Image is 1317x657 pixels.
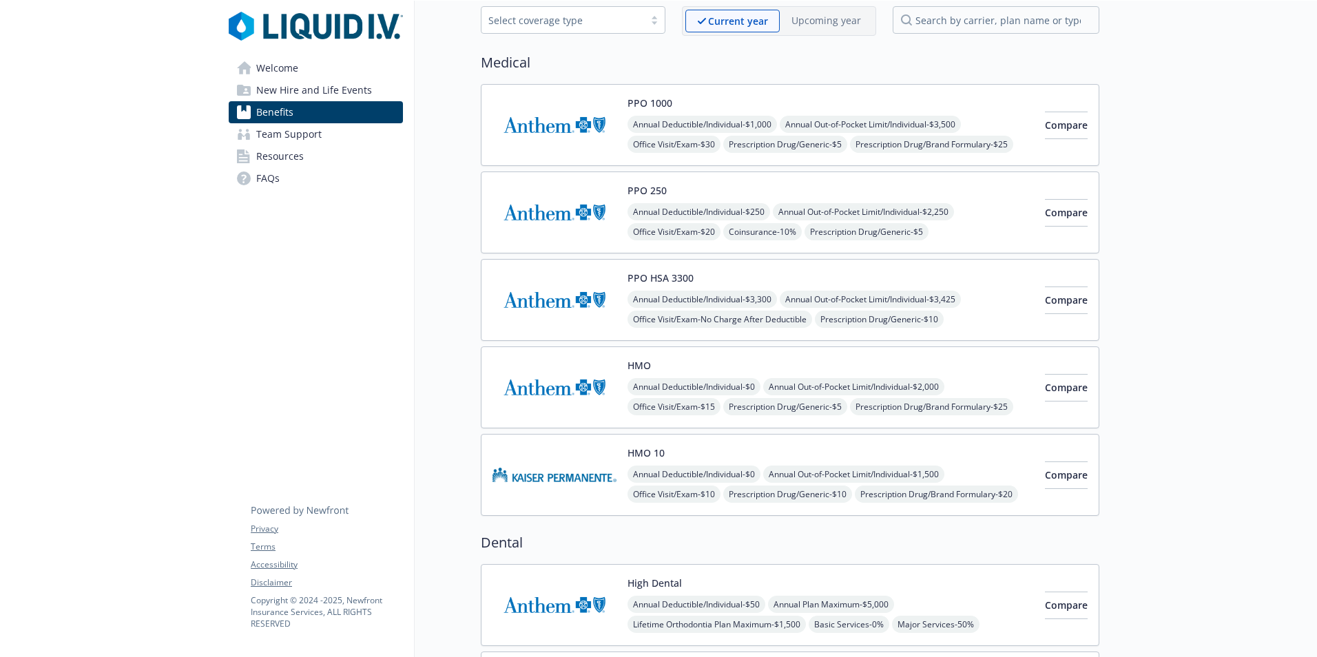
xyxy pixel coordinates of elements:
p: Upcoming year [791,13,861,28]
button: PPO 1000 [628,96,672,110]
span: Annual Out-of-Pocket Limit/Individual - $3,500 [780,116,961,133]
p: Current year [708,14,768,28]
span: Compare [1045,206,1088,219]
span: Annual Deductible/Individual - $1,000 [628,116,777,133]
span: Coinsurance - 10% [723,223,802,240]
img: Kaiser Permanente Insurance Company carrier logo [492,446,616,504]
span: Annual Out-of-Pocket Limit/Individual - $2,250 [773,203,954,220]
button: Compare [1045,374,1088,401]
span: Office Visit/Exam - No Charge After Deductible [628,311,812,328]
a: New Hire and Life Events [229,79,403,101]
span: Annual Deductible/Individual - $0 [628,378,760,395]
a: Welcome [229,57,403,79]
span: Prescription Drug/Brand Formulary - $25 [850,398,1013,415]
span: Benefits [256,101,293,123]
button: Compare [1045,199,1088,227]
span: Upcoming year [780,10,873,32]
a: FAQs [229,167,403,189]
span: Prescription Drug/Generic - $10 [723,486,852,503]
span: Office Visit/Exam - $15 [628,398,720,415]
span: Compare [1045,118,1088,132]
span: FAQs [256,167,280,189]
button: HMO [628,358,651,373]
span: Compare [1045,381,1088,394]
a: Terms [251,541,402,553]
a: Team Support [229,123,403,145]
span: Resources [256,145,304,167]
img: Anthem Blue Cross carrier logo [492,576,616,634]
span: Basic Services - 0% [809,616,889,633]
span: Compare [1045,598,1088,612]
button: Compare [1045,286,1088,314]
span: Annual Deductible/Individual - $50 [628,596,765,613]
button: Compare [1045,592,1088,619]
a: Benefits [229,101,403,123]
span: Office Visit/Exam - $30 [628,136,720,153]
button: High Dental [628,576,682,590]
span: Annual Deductible/Individual - $3,300 [628,291,777,308]
a: Accessibility [251,559,402,571]
button: PPO 250 [628,183,667,198]
span: Welcome [256,57,298,79]
span: Compare [1045,293,1088,306]
span: Prescription Drug/Generic - $5 [723,398,847,415]
button: PPO HSA 3300 [628,271,694,285]
span: Prescription Drug/Generic - $10 [815,311,944,328]
span: Prescription Drug/Brand Formulary - $20 [855,486,1018,503]
span: Annual Deductible/Individual - $0 [628,466,760,483]
a: Privacy [251,523,402,535]
span: Office Visit/Exam - $20 [628,223,720,240]
span: Annual Out-of-Pocket Limit/Individual - $2,000 [763,378,944,395]
button: HMO 10 [628,446,665,460]
img: Anthem Blue Cross carrier logo [492,96,616,154]
span: Lifetime Orthodontia Plan Maximum - $1,500 [628,616,806,633]
button: Compare [1045,112,1088,139]
img: Anthem Blue Cross carrier logo [492,183,616,242]
span: Office Visit/Exam - $10 [628,486,720,503]
a: Disclaimer [251,576,402,589]
span: Team Support [256,123,322,145]
img: Anthem Blue Cross carrier logo [492,358,616,417]
p: Copyright © 2024 - 2025 , Newfront Insurance Services, ALL RIGHTS RESERVED [251,594,402,629]
span: Prescription Drug/Brand Formulary - $25 [850,136,1013,153]
h2: Dental [481,532,1099,553]
span: Annual Out-of-Pocket Limit/Individual - $3,425 [780,291,961,308]
a: Resources [229,145,403,167]
input: search by carrier, plan name or type [893,6,1099,34]
span: Prescription Drug/Generic - $5 [723,136,847,153]
img: Anthem Blue Cross carrier logo [492,271,616,329]
button: Compare [1045,461,1088,489]
span: Annual Plan Maximum - $5,000 [768,596,894,613]
span: Prescription Drug/Generic - $5 [805,223,929,240]
div: Select coverage type [488,13,637,28]
span: Major Services - 50% [892,616,979,633]
span: Annual Deductible/Individual - $250 [628,203,770,220]
span: New Hire and Life Events [256,79,372,101]
h2: Medical [481,52,1099,73]
span: Annual Out-of-Pocket Limit/Individual - $1,500 [763,466,944,483]
span: Compare [1045,468,1088,481]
